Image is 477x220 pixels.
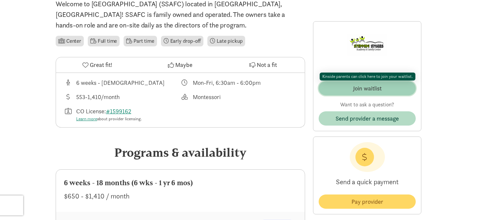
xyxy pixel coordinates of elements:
[64,178,297,188] div: 6 weeks - 18 months (6 wks - 1 yr 6 mos)
[319,101,416,109] p: Want to ask a question?
[336,114,399,123] span: Send provider a message
[257,60,277,69] span: Not a fit
[90,60,112,69] span: Great fit!
[64,92,181,101] div: Average tuition for this program
[56,57,139,73] button: Great fit!
[319,111,416,126] button: Send provider a message
[76,116,142,122] div: about provider licensing.
[76,78,165,87] div: 6 weeks - [DEMOGRAPHIC_DATA]
[319,71,416,79] p: Not ready to enroll yet?
[319,172,416,192] p: Send a quick payment
[64,191,297,201] div: $650 - $1,410 / month
[353,84,382,93] div: Join waitlist
[193,92,221,101] div: Montessori
[88,36,120,46] li: Full time
[181,78,297,87] div: Class schedule
[139,57,222,73] button: Maybe
[161,36,204,46] li: Early drop-off
[347,27,387,63] img: Provider logo
[322,73,413,80] div: Kinside parents can click here to join your waitlist.
[351,197,383,206] span: Pay provider
[124,36,157,46] li: Part time
[222,57,305,73] button: Not a fit
[76,107,142,122] div: CO License:
[181,92,297,101] div: This provider's education philosophy
[319,81,416,95] button: Join waitlist
[175,60,192,69] span: Maybe
[106,107,131,115] a: #1599162
[76,116,97,122] a: Learn more
[207,36,245,46] li: Late pickup
[56,36,84,46] li: Center
[64,78,181,87] div: Age range for children that this provider cares for
[64,107,181,122] div: License number
[76,92,120,101] div: 553-1,410/month
[56,143,305,161] div: Programs & availability
[193,78,261,87] div: Mon-Fri, 6:30am - 6:00pm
